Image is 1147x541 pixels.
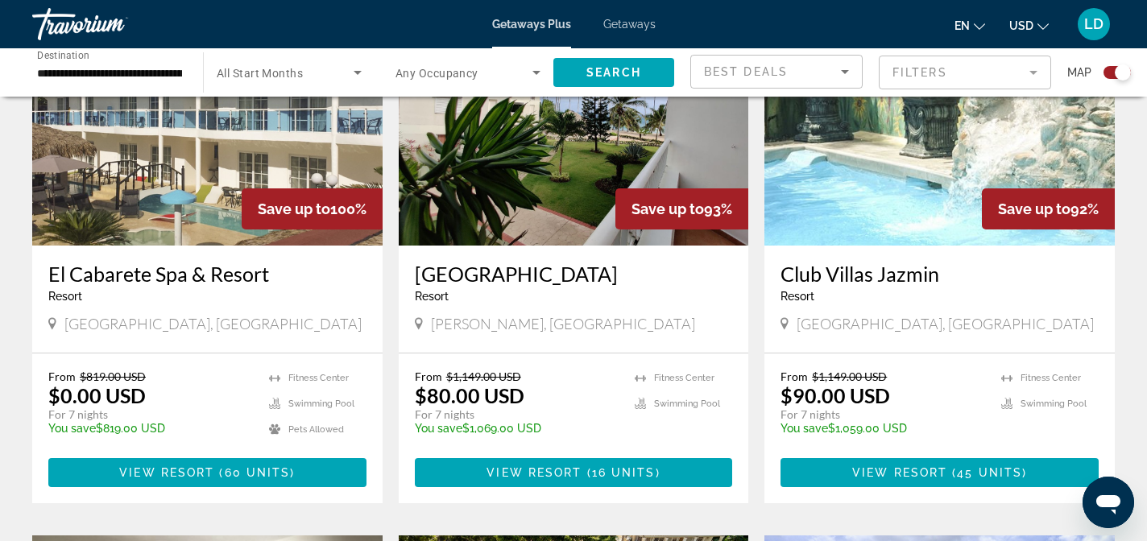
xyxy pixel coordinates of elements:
[615,188,748,229] div: 93%
[982,188,1115,229] div: 92%
[1084,16,1104,32] span: LD
[415,370,442,383] span: From
[704,62,849,81] mat-select: Sort by
[781,422,985,435] p: $1,059.00 USD
[998,200,1070,217] span: Save up to
[1083,477,1134,528] iframe: Button to launch messaging window
[954,19,970,32] span: en
[32,3,193,45] a: Travorium
[1009,19,1033,32] span: USD
[431,315,695,332] span: [PERSON_NAME], [GEOGRAPHIC_DATA]
[487,466,582,479] span: View Resort
[48,458,366,487] button: View Resort(60 units)
[288,399,354,409] span: Swimming Pool
[48,370,76,383] span: From
[1021,373,1081,383] span: Fitness Center
[80,370,146,383] span: $819.00 USD
[415,407,619,422] p: For 7 nights
[781,262,1099,286] a: Club Villas Jazmin
[586,66,641,79] span: Search
[48,290,82,303] span: Resort
[553,58,674,87] button: Search
[947,466,1027,479] span: ( )
[781,370,808,383] span: From
[37,49,89,60] span: Destination
[48,422,253,435] p: $819.00 USD
[415,290,449,303] span: Resort
[119,466,214,479] span: View Resort
[812,370,887,383] span: $1,149.00 USD
[48,262,366,286] a: El Cabarete Spa & Resort
[415,422,619,435] p: $1,069.00 USD
[1009,14,1049,37] button: Change currency
[582,466,660,479] span: ( )
[48,383,146,407] p: $0.00 USD
[592,466,656,479] span: 16 units
[395,67,478,80] span: Any Occupancy
[781,422,828,435] span: You save
[288,424,344,435] span: Pets Allowed
[781,407,985,422] p: For 7 nights
[214,466,295,479] span: ( )
[603,18,656,31] a: Getaways
[225,466,291,479] span: 60 units
[1021,399,1087,409] span: Swimming Pool
[492,18,571,31] a: Getaways Plus
[1073,7,1115,41] button: User Menu
[64,315,362,332] span: [GEOGRAPHIC_DATA], [GEOGRAPHIC_DATA]
[879,55,1051,90] button: Filter
[654,373,714,383] span: Fitness Center
[48,422,96,435] span: You save
[242,188,383,229] div: 100%
[415,458,733,487] button: View Resort(16 units)
[1067,61,1091,84] span: Map
[415,383,524,407] p: $80.00 USD
[852,466,947,479] span: View Resort
[797,315,1094,332] span: [GEOGRAPHIC_DATA], [GEOGRAPHIC_DATA]
[446,370,521,383] span: $1,149.00 USD
[954,14,985,37] button: Change language
[654,399,720,409] span: Swimming Pool
[781,290,814,303] span: Resort
[217,67,303,80] span: All Start Months
[258,200,330,217] span: Save up to
[704,65,788,78] span: Best Deals
[631,200,704,217] span: Save up to
[48,407,253,422] p: For 7 nights
[288,373,349,383] span: Fitness Center
[781,458,1099,487] button: View Resort(45 units)
[957,466,1022,479] span: 45 units
[415,262,733,286] a: [GEOGRAPHIC_DATA]
[415,422,462,435] span: You save
[781,383,890,407] p: $90.00 USD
